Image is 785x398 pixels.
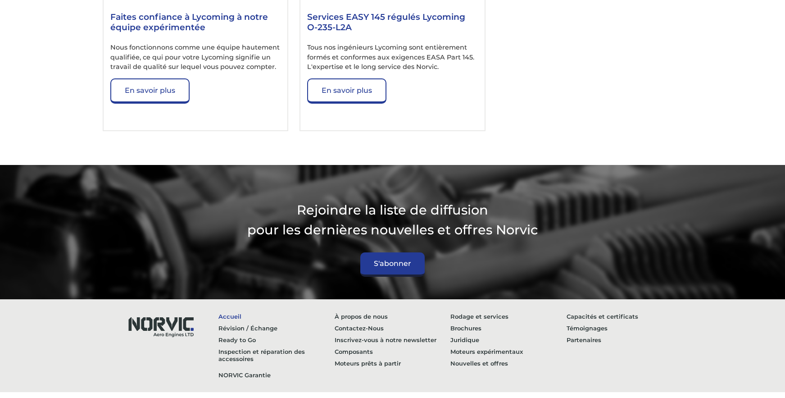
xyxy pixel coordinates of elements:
[335,311,451,322] a: À propos de nous
[218,334,335,346] a: Ready to Go
[110,43,281,72] p: Nous fonctionnons comme une équipe hautement qualifiée, ce qui pour votre Lycoming signifie un tr...
[567,334,683,346] a: Partenaires
[307,12,477,34] h3: Services EASY 145 régulés Lycoming O-235-L2A
[307,78,386,104] a: En savoir plus
[450,357,567,369] a: Nouvelles et offres
[218,369,335,381] a: NORVIC Garantie
[110,12,281,34] h3: Faites confiance à Lycoming à notre équipe expérimentée
[120,311,201,341] img: Logo de Norvic Aero Engines
[103,200,683,239] p: Rejoindre la liste de diffusion pour les dernières nouvelles et offres Norvic
[335,346,451,357] a: Composants
[307,43,477,72] p: Tous nos ingénieurs Lycoming sont entièrement formés et conformes aux exigences EASA Part 145. L'...
[218,346,335,365] a: Inspection et réparation des accessoires
[218,311,335,322] a: Accueil
[567,311,683,322] a: Capacités et certificats
[110,78,190,104] a: En savoir plus
[218,322,335,334] a: Révision / Échange
[335,334,451,346] a: Inscrivez-vous à notre newsletter
[335,322,451,334] a: Contactez-Nous
[335,357,451,369] a: Moteurs prêts à partir
[567,322,683,334] a: Témoignages
[450,346,567,357] a: Moteurs expérimentaux
[450,322,567,334] a: Brochures
[360,252,425,277] a: S'abonner
[450,334,567,346] a: Juridique
[450,311,567,322] a: Rodage et services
